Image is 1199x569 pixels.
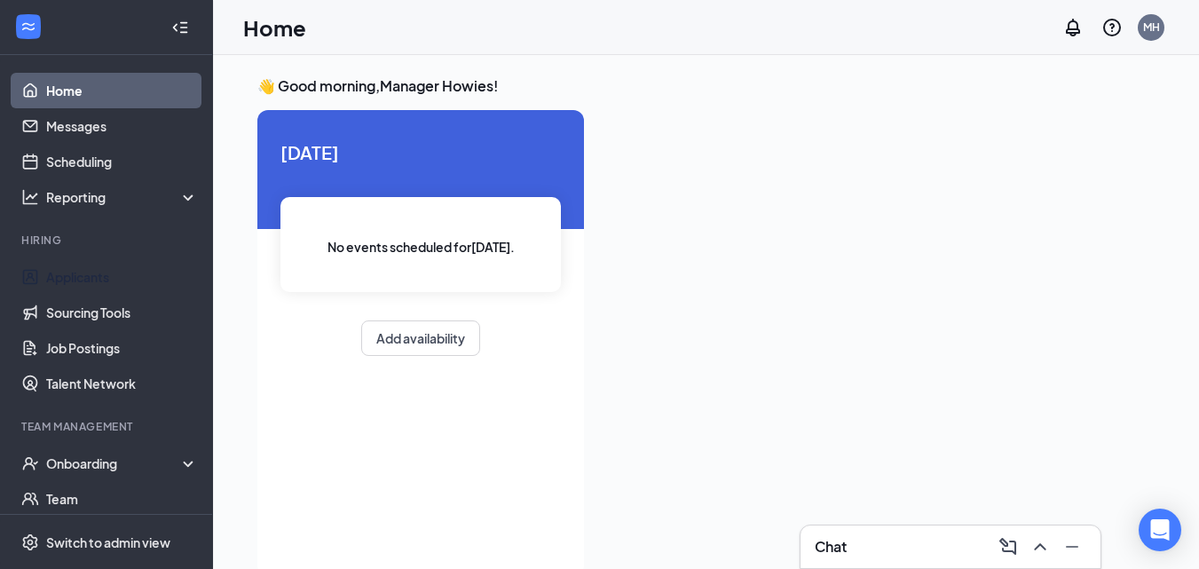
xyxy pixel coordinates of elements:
div: Hiring [21,233,194,248]
svg: UserCheck [21,454,39,472]
svg: ComposeMessage [998,536,1019,557]
h3: Chat [815,537,847,557]
svg: WorkstreamLogo [20,18,37,36]
a: Applicants [46,259,198,295]
svg: Analysis [21,188,39,206]
a: Sourcing Tools [46,295,198,330]
button: Minimize [1058,533,1086,561]
svg: Minimize [1061,536,1083,557]
svg: QuestionInfo [1101,17,1123,38]
div: Onboarding [46,454,183,472]
a: Talent Network [46,366,198,401]
div: Reporting [46,188,199,206]
span: [DATE] [280,138,561,166]
a: Team [46,481,198,517]
svg: Notifications [1062,17,1084,38]
a: Scheduling [46,144,198,179]
h3: 👋 Good morning, Manager Howies ! [257,76,1155,96]
span: No events scheduled for [DATE] . [327,237,515,257]
button: ChevronUp [1026,533,1054,561]
div: Team Management [21,419,194,434]
svg: Settings [21,533,39,551]
a: Home [46,73,198,108]
div: Open Intercom Messenger [1139,509,1181,551]
svg: Collapse [171,19,189,36]
h1: Home [243,12,306,43]
button: ComposeMessage [994,533,1022,561]
button: Add availability [361,320,480,356]
div: Switch to admin view [46,533,170,551]
a: Messages [46,108,198,144]
div: MH [1143,20,1160,35]
a: Job Postings [46,330,198,366]
svg: ChevronUp [1029,536,1051,557]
